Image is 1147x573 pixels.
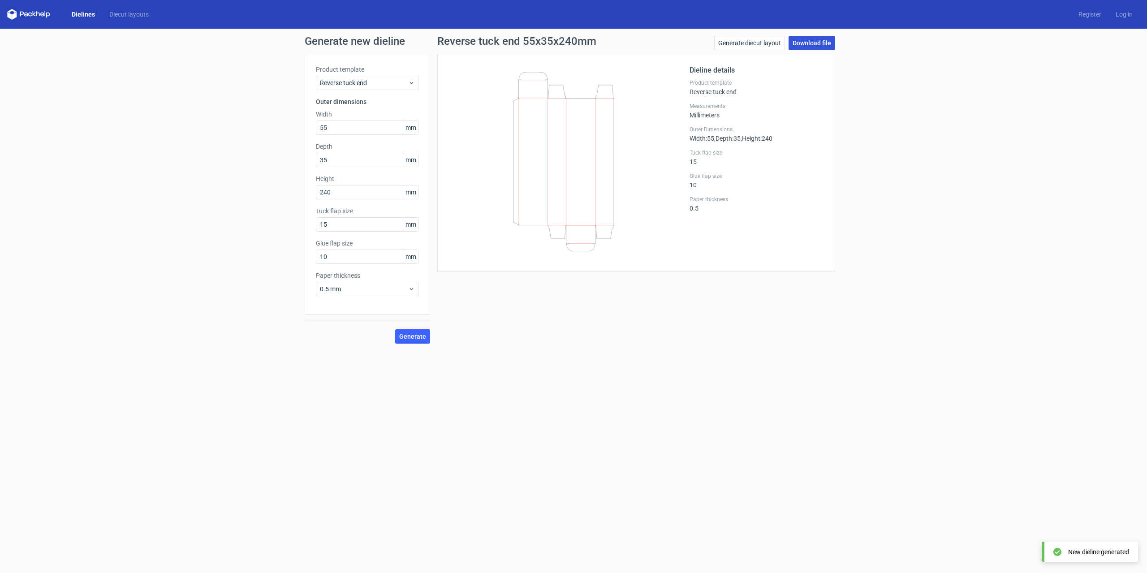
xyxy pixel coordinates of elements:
[1068,547,1129,556] div: New dieline generated
[316,110,419,119] label: Width
[690,172,824,180] label: Glue flap size
[399,333,426,340] span: Generate
[102,10,156,19] a: Diecut layouts
[690,79,824,86] label: Product template
[395,329,430,344] button: Generate
[741,135,772,142] span: , Height : 240
[320,78,408,87] span: Reverse tuck end
[403,121,418,134] span: mm
[690,65,824,76] h2: Dieline details
[65,10,102,19] a: Dielines
[305,36,842,47] h1: Generate new dieline
[316,271,419,280] label: Paper thickness
[690,79,824,95] div: Reverse tuck end
[316,174,419,183] label: Height
[316,65,419,74] label: Product template
[320,284,408,293] span: 0.5 mm
[690,196,824,212] div: 0.5
[403,250,418,263] span: mm
[690,126,824,133] label: Outer Dimensions
[690,196,824,203] label: Paper thickness
[690,149,824,165] div: 15
[690,172,824,189] div: 10
[437,36,596,47] h1: Reverse tuck end 55x35x240mm
[714,36,785,50] a: Generate diecut layout
[789,36,835,50] a: Download file
[316,207,419,215] label: Tuck flap size
[1071,10,1108,19] a: Register
[690,103,824,110] label: Measurements
[690,135,714,142] span: Width : 55
[316,239,419,248] label: Glue flap size
[316,97,419,106] h3: Outer dimensions
[690,149,824,156] label: Tuck flap size
[403,185,418,199] span: mm
[1108,10,1140,19] a: Log in
[316,142,419,151] label: Depth
[714,135,741,142] span: , Depth : 35
[403,218,418,231] span: mm
[403,153,418,167] span: mm
[690,103,824,119] div: Millimeters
